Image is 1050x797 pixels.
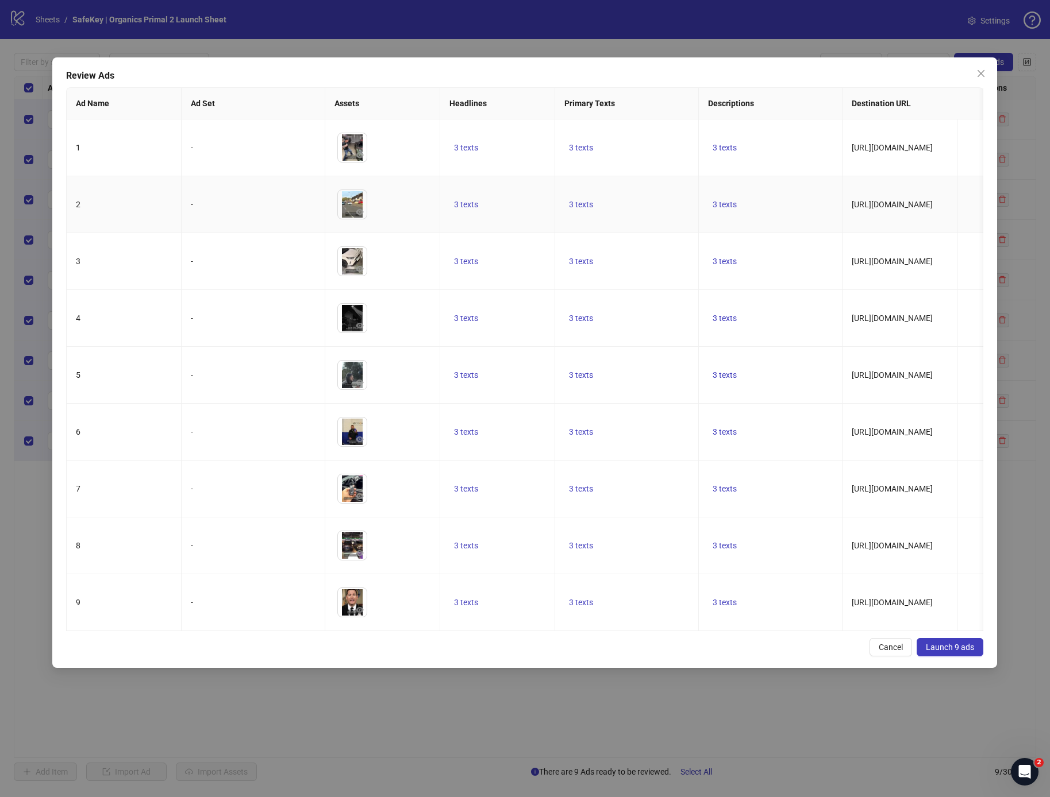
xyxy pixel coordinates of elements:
span: 3 [76,257,80,266]
span: [URL][DOMAIN_NAME] [852,200,933,209]
span: [URL][DOMAIN_NAME] [852,598,933,607]
div: Close [202,5,222,25]
button: 3 texts [449,539,483,552]
span: 3 texts [454,257,478,266]
img: Profile image for James [13,40,36,63]
span: 3 texts [569,314,593,323]
div: • [DATE] [110,94,142,106]
span: eye [356,265,364,273]
span: 2 [1034,758,1044,767]
button: 3 texts [564,141,598,154]
span: close [977,69,986,78]
span: eye [356,606,364,614]
button: 3 texts [708,595,741,609]
div: - [191,482,316,495]
button: 3 texts [449,254,483,268]
span: eye [356,151,364,159]
span: 3 texts [713,257,737,266]
button: 3 texts [449,482,483,496]
div: [PERSON_NAME] [41,52,107,64]
span: 9 [76,598,80,607]
button: 3 texts [564,311,598,325]
button: 3 texts [449,141,483,154]
button: 3 texts [449,425,483,439]
button: 3 texts [708,141,741,154]
span: 3 texts [713,370,737,380]
button: Preview [353,262,367,276]
button: Close [972,64,991,83]
span: 3 texts [569,541,593,550]
span: 3 texts [569,200,593,209]
span: [URL][DOMAIN_NAME] [852,484,933,493]
div: - [191,198,316,211]
span: 3 texts [713,541,737,550]
button: Preview [353,432,367,446]
img: Asset 1 [338,247,367,276]
div: - [191,539,316,552]
span: 6 [76,427,80,436]
span: 3 texts [454,200,478,209]
button: 3 texts [708,482,741,496]
button: 3 texts [708,425,741,439]
span: 4 [76,314,80,323]
div: • [DATE] [110,52,142,64]
img: Asset 1 [338,304,367,332]
img: Asset 1 [338,190,367,219]
button: 3 texts [449,368,483,382]
button: 3 texts [449,311,483,325]
iframe: Intercom live chat [1011,758,1039,786]
span: 3 texts [569,484,593,493]
div: - [191,596,316,609]
span: 1 [76,143,80,152]
button: 3 texts [564,539,598,552]
button: 3 texts [449,198,483,211]
button: Preview [353,546,367,560]
button: 3 texts [708,311,741,325]
button: 3 texts [708,254,741,268]
button: Cancel [870,638,913,656]
th: Headlines [440,88,555,119]
span: 3 texts [454,484,478,493]
button: 3 texts [564,254,598,268]
span: [URL][DOMAIN_NAME] [852,314,933,323]
span: eye [356,378,364,386]
th: Ad Name [67,88,182,119]
button: Preview [353,489,367,503]
span: 3 texts [569,598,593,607]
span: 2 [76,200,80,209]
span: Home [45,387,69,395]
span: [URL][DOMAIN_NAME] [852,257,933,266]
span: 3 texts [454,143,478,152]
span: 3 texts [454,427,478,436]
span: eye [356,208,364,216]
th: Ad Set [182,88,325,119]
button: Preview [353,148,367,162]
span: 3 texts [713,598,737,607]
button: 3 texts [564,198,598,211]
img: Asset 1 [338,417,367,446]
span: 3 texts [454,541,478,550]
div: Profile image for Simon [13,83,36,106]
span: 3 texts [569,370,593,380]
div: - [191,255,316,268]
span: 3 texts [569,143,593,152]
img: Asset 1 [338,361,367,389]
span: [URL][DOMAIN_NAME] [852,427,933,436]
span: Messages [150,387,194,395]
img: Asset 1 [338,133,367,162]
button: 3 texts [564,368,598,382]
span: eye [356,549,364,557]
span: 3 texts [454,314,478,323]
button: 3 texts [449,595,483,609]
div: - [191,312,316,324]
span: 8 [76,541,80,550]
button: 3 texts [564,425,598,439]
button: Preview [353,205,367,219]
div: - [191,369,316,381]
button: Preview [353,319,367,332]
div: [PERSON_NAME] [41,94,107,106]
button: Messages [115,358,230,404]
th: Assets [325,88,440,119]
button: Preview [353,376,367,389]
span: 3 texts [713,200,737,209]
